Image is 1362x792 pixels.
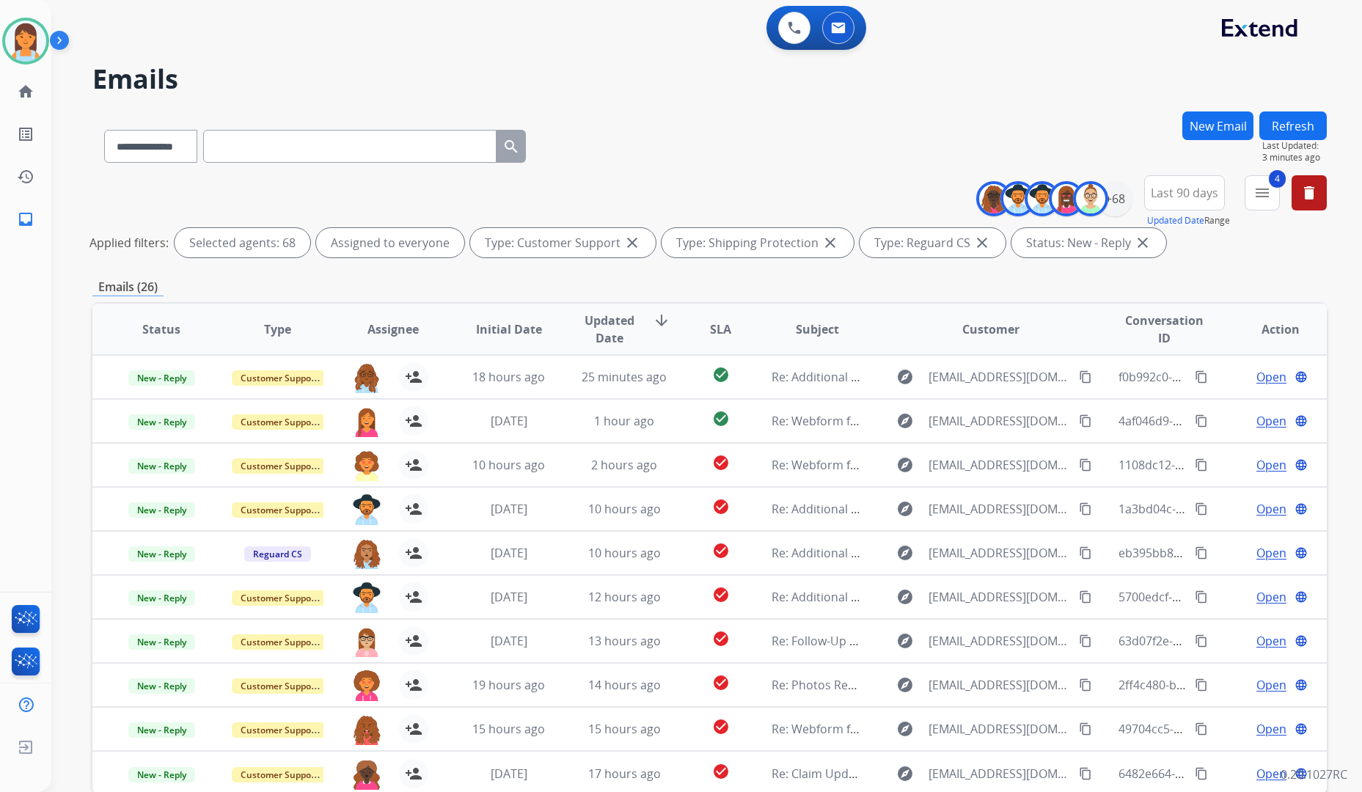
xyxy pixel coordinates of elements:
[1118,545,1342,561] span: eb395bb8-b207-4771-b193-2c40948d7f6f
[1097,181,1132,216] div: +68
[491,633,527,649] span: [DATE]
[588,501,661,517] span: 10 hours ago
[232,767,327,782] span: Customer Support
[1256,632,1286,650] span: Open
[405,544,422,562] mat-icon: person_add
[588,545,661,561] span: 10 hours ago
[491,545,527,561] span: [DATE]
[1118,589,1342,605] span: 5700edcf-29aa-4545-a349-1a86470be280
[502,138,520,155] mat-icon: search
[579,312,641,347] span: Updated Date
[588,633,661,649] span: 13 hours ago
[1256,720,1286,738] span: Open
[142,320,180,338] span: Status
[1300,184,1318,202] mat-icon: delete
[491,413,527,429] span: [DATE]
[896,500,914,518] mat-icon: explore
[594,413,654,429] span: 1 hour ago
[128,502,195,518] span: New - Reply
[1295,546,1308,560] mat-icon: language
[896,456,914,474] mat-icon: explore
[588,721,661,737] span: 15 hours ago
[352,626,381,657] img: agent-avatar
[1118,457,1338,473] span: 1108dc12-6f98-4ede-9a3f-f5b1b1060138
[1118,312,1210,347] span: Conversation ID
[128,722,195,738] span: New - Reply
[352,406,381,437] img: agent-avatar
[405,456,422,474] mat-icon: person_add
[1195,546,1208,560] mat-icon: content_copy
[1256,500,1286,518] span: Open
[772,545,917,561] span: Re: Additional Information
[491,766,527,782] span: [DATE]
[1011,228,1166,257] div: Status: New - Reply
[896,368,914,386] mat-icon: explore
[1256,544,1286,562] span: Open
[1295,590,1308,604] mat-icon: language
[232,634,327,650] span: Customer Support
[896,765,914,782] mat-icon: explore
[1259,111,1327,140] button: Refresh
[1295,370,1308,384] mat-icon: language
[472,677,545,693] span: 19 hours ago
[232,502,327,518] span: Customer Support
[128,370,195,386] span: New - Reply
[1262,152,1327,164] span: 3 minutes ago
[1182,111,1253,140] button: New Email
[352,582,381,613] img: agent-avatar
[1195,722,1208,736] mat-icon: content_copy
[929,676,1072,694] span: [EMAIL_ADDRESS][DOMAIN_NAME]
[1079,767,1092,780] mat-icon: content_copy
[1118,766,1343,782] span: 6482e664-96a2-4dcc-b6ca-ee9833ca3c2d
[1295,722,1308,736] mat-icon: language
[1211,304,1327,355] th: Action
[712,718,730,736] mat-icon: check_circle
[712,674,730,692] mat-icon: check_circle
[582,369,667,385] span: 25 minutes ago
[128,767,195,782] span: New - Reply
[128,590,195,606] span: New - Reply
[772,677,885,693] span: Re: Photos Required
[405,765,422,782] mat-icon: person_add
[405,368,422,386] mat-icon: person_add
[896,720,914,738] mat-icon: explore
[712,410,730,428] mat-icon: check_circle
[405,500,422,518] mat-icon: person_add
[1195,767,1208,780] mat-icon: content_copy
[1195,634,1208,648] mat-icon: content_copy
[128,414,195,430] span: New - Reply
[896,544,914,562] mat-icon: explore
[896,676,914,694] mat-icon: explore
[1079,502,1092,516] mat-icon: content_copy
[1079,634,1092,648] mat-icon: content_copy
[1079,458,1092,472] mat-icon: content_copy
[973,234,991,252] mat-icon: close
[1295,458,1308,472] mat-icon: language
[1256,368,1286,386] span: Open
[244,546,311,562] span: Reguard CS
[316,228,464,257] div: Assigned to everyone
[352,670,381,701] img: agent-avatar
[1118,677,1333,693] span: 2ff4c480-bc7f-4cb6-80ed-fc5cade0528b
[712,586,730,604] mat-icon: check_circle
[712,542,730,560] mat-icon: check_circle
[1195,590,1208,604] mat-icon: content_copy
[367,320,419,338] span: Assignee
[1079,722,1092,736] mat-icon: content_copy
[17,168,34,186] mat-icon: history
[472,457,545,473] span: 10 hours ago
[772,589,970,605] span: Re: Additional Information Required
[89,234,169,252] p: Applied filters:
[1245,175,1280,210] button: 4
[929,412,1072,430] span: [EMAIL_ADDRESS][DOMAIN_NAME]
[896,632,914,650] mat-icon: explore
[896,588,914,606] mat-icon: explore
[232,590,327,606] span: Customer Support
[17,125,34,143] mat-icon: list_alt
[1118,721,1342,737] span: 49704cc5-2354-4456-a420-0950c8402b8c
[929,544,1072,562] span: [EMAIL_ADDRESS][DOMAIN_NAME]
[1195,502,1208,516] mat-icon: content_copy
[405,632,422,650] mat-icon: person_add
[623,234,641,252] mat-icon: close
[405,720,422,738] mat-icon: person_add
